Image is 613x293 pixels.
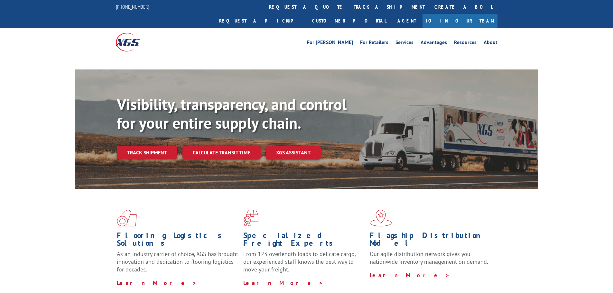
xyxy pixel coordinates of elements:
[307,14,391,28] a: Customer Portal
[117,94,347,133] b: Visibility, transparency, and control for your entire supply chain.
[370,210,392,226] img: xgs-icon-flagship-distribution-model-red
[243,232,365,250] h1: Specialized Freight Experts
[117,250,238,273] span: As an industry carrier of choice, XGS has brought innovation and dedication to flooring logistics...
[117,210,137,226] img: xgs-icon-total-supply-chain-intelligence-red
[454,40,477,47] a: Resources
[243,279,323,287] a: Learn More >
[116,4,149,10] a: [PHONE_NUMBER]
[117,232,238,250] h1: Flooring Logistics Solutions
[423,14,497,28] a: Join Our Team
[395,40,413,47] a: Services
[360,40,388,47] a: For Retailers
[391,14,423,28] a: Agent
[370,250,488,265] span: Our agile distribution network gives you nationwide inventory management on demand.
[370,271,450,279] a: Learn More >
[266,146,321,160] a: XGS ASSISTANT
[214,14,307,28] a: Request a pickup
[370,232,491,250] h1: Flagship Distribution Model
[117,279,197,287] a: Learn More >
[484,40,497,47] a: About
[243,210,258,226] img: xgs-icon-focused-on-flooring-red
[117,146,177,159] a: Track shipment
[243,250,365,279] p: From 123 overlength loads to delicate cargo, our experienced staff knows the best way to move you...
[421,40,447,47] a: Advantages
[307,40,353,47] a: For [PERSON_NAME]
[182,146,261,160] a: Calculate transit time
